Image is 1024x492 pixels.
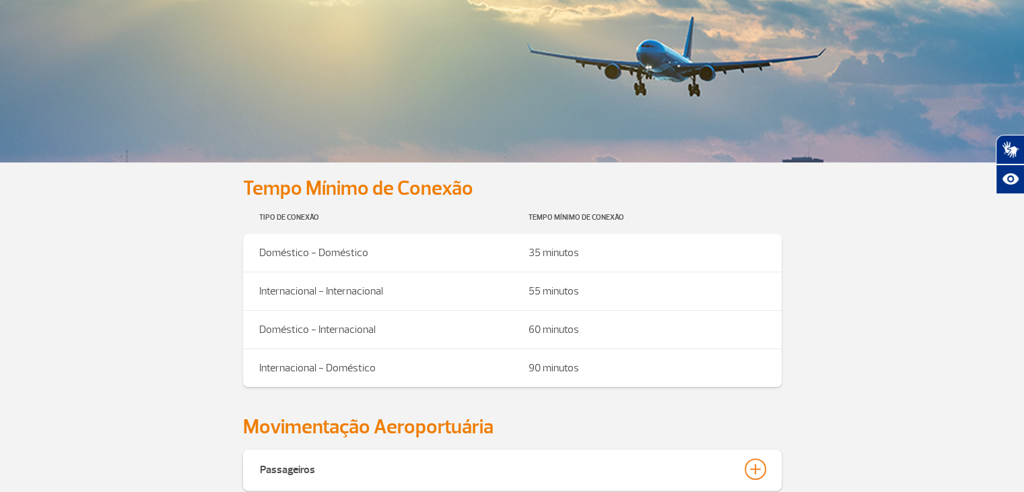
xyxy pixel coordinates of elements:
[512,201,782,234] th: Tempo Mínimo de Conexão
[996,135,1024,164] button: Abrir tradutor de língua de sinais.
[260,458,315,477] div: Passageiros
[512,234,782,272] td: 35 minutos
[243,348,512,387] td: Internacional - Doméstico
[996,135,1024,194] div: Plugin de acessibilidade da Hand Talk.
[512,310,782,348] td: 60 minutos
[243,176,782,201] h2: Tempo Mínimo de Conexão
[243,201,512,234] th: Tipo de Conexão
[243,310,512,348] td: Doméstico - Internacional
[243,272,512,310] td: Internacional - Internacional
[259,458,765,481] button: Passageiros
[243,234,512,272] td: Doméstico - Doméstico
[512,348,782,387] td: 90 minutos
[996,164,1024,194] button: Abrir recursos assistivos.
[512,272,782,310] td: 55 minutos
[243,414,782,439] h2: Movimentação Aeroportuária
